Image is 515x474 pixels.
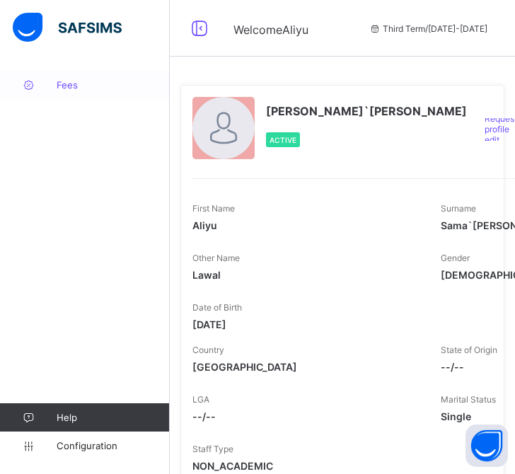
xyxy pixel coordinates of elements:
[192,302,242,313] span: Date of Birth
[192,394,209,405] span: LGA
[369,23,487,34] span: session/term information
[266,104,467,118] span: [PERSON_NAME]`[PERSON_NAME]
[192,410,419,422] span: --/--
[192,444,233,454] span: Staff Type
[192,219,419,231] span: Aliyu
[233,23,308,37] span: Welcome Aliyu
[192,318,419,330] span: [DATE]
[57,412,169,423] span: Help
[192,361,419,373] span: [GEOGRAPHIC_DATA]
[192,345,224,355] span: Country
[441,345,497,355] span: State of Origin
[441,253,470,263] span: Gender
[57,440,169,451] span: Configuration
[192,269,419,281] span: Lawal
[192,460,419,472] span: NON_ACADEMIC
[192,253,240,263] span: Other Name
[270,136,296,144] span: Active
[192,203,235,214] span: First Name
[13,13,122,42] img: safsims
[57,79,170,91] span: Fees
[465,424,508,467] button: Open asap
[441,203,476,214] span: Surname
[441,394,496,405] span: Marital Status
